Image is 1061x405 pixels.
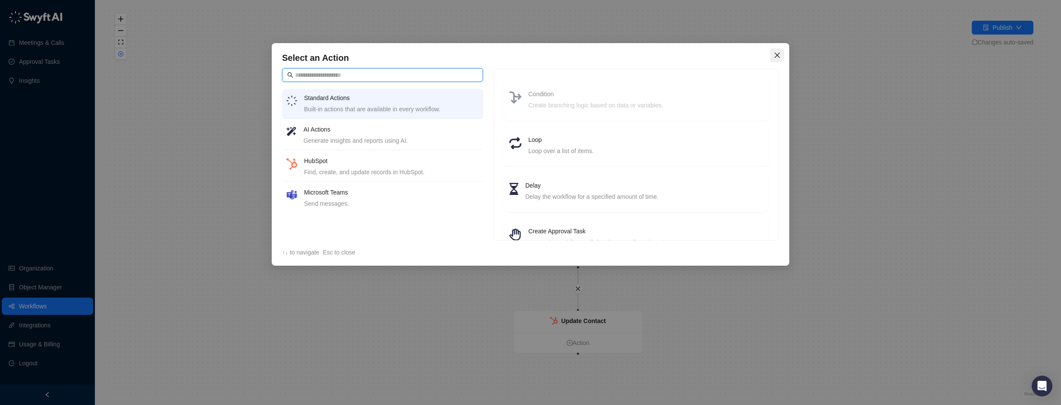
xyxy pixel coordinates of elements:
[304,188,479,197] h4: Microsoft Teams
[286,190,297,200] img: microsoft-teams-BZ5xE2bQ.png
[304,167,479,177] div: Find, create, and update records in HubSpot.
[304,93,479,103] h4: Standard Actions
[528,100,763,110] div: Create branching logic based on data or variables.
[304,156,479,166] h4: HubSpot
[528,238,763,247] div: Pause the workflow until data is manually reviewed.
[528,89,763,99] h4: Condition
[528,135,763,144] h4: Loop
[525,181,763,190] h4: Delay
[1032,376,1052,396] div: Open Intercom Messenger
[286,95,297,106] img: logo-small-inverted-DW8HDUn_.png
[770,48,784,62] button: Close
[525,192,763,201] div: Delay the workflow for a specified amount of time.
[287,72,293,78] span: search
[282,52,779,64] h4: Select an Action
[304,104,479,114] div: Built-in actions that are available in every workflow.
[304,136,479,145] div: Generate insights and reports using AI.
[304,125,479,134] h4: AI Actions
[774,52,781,59] span: close
[528,226,763,236] h4: Create Approval Task
[323,249,355,256] span: Esc to close
[286,158,297,170] img: hubspot-DkpyWjJb.png
[282,249,319,256] span: ↑↓ to navigate
[528,146,763,156] div: Loop over a list of items.
[304,199,479,208] div: Send messages.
